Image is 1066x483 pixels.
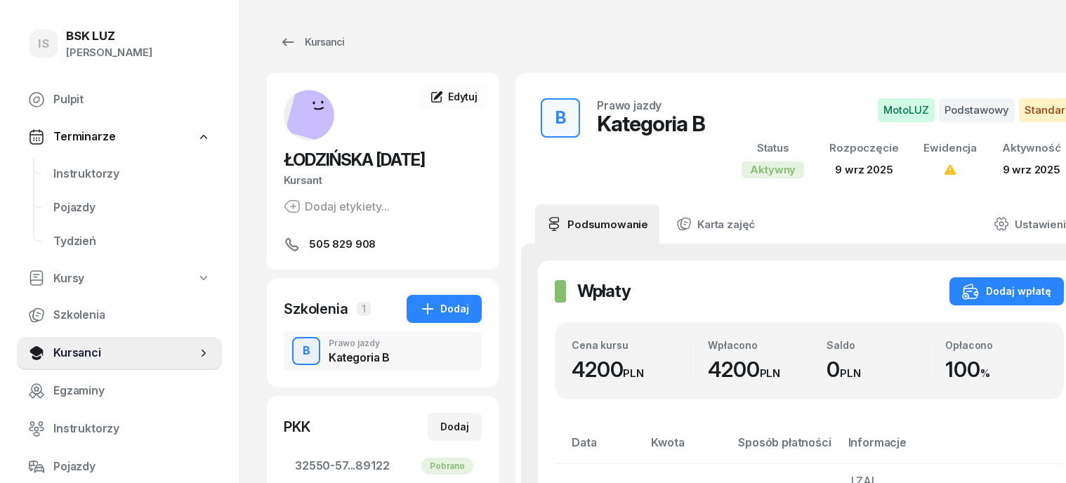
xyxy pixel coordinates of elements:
span: Terminarze [53,128,115,146]
span: Kursanci [53,344,197,362]
div: BSK LUZ [66,30,152,42]
div: Kursanci [279,34,344,51]
span: Kursy [53,270,84,288]
div: B [297,339,316,363]
span: 505 829 908 [309,236,376,253]
span: 9 wrz 2025 [835,163,893,176]
div: Ewidencja [923,139,977,157]
a: Kursy [17,263,222,295]
div: Dodaj [419,300,469,317]
small: PLN [623,366,644,380]
div: 100 [945,357,1046,383]
a: Kursanci [267,28,357,56]
span: IS [38,38,49,50]
div: Wpłacono [708,339,809,351]
a: Pojazdy [42,191,222,225]
div: Dodaj [440,418,469,435]
div: Rozpoczęcie [829,139,898,157]
a: Instruktorzy [17,412,222,446]
th: Informacje [840,433,958,463]
div: Szkolenia [284,299,348,319]
span: 32550-57...89122 [295,457,471,475]
th: Data [555,433,643,463]
span: Podstawowy [939,98,1015,122]
small: PLN [760,366,781,380]
div: Cena kursu [572,339,690,351]
div: PKK [284,417,310,437]
a: Instruktorzy [42,157,222,191]
small: PLN [840,366,861,380]
a: 505 829 908 [284,236,482,253]
a: Kursanci [17,336,222,370]
button: BPrawo jazdyKategoria B [284,331,482,371]
a: Tydzień [42,225,222,258]
span: Instruktorzy [53,165,211,183]
a: Szkolenia [17,298,222,332]
th: Sposób płatności [730,433,839,463]
a: Edytuj [420,84,487,110]
div: Status [742,139,804,157]
div: 4200 [572,357,690,383]
button: B [541,98,580,138]
span: Pojazdy [53,199,211,217]
div: 9 wrz 2025 [1002,161,1061,179]
div: Pobrano [421,458,473,475]
span: Egzaminy [53,382,211,400]
a: Terminarze [17,121,222,153]
button: Dodaj etykiety... [284,198,390,215]
div: Aktywność [1002,139,1061,157]
button: Dodaj wpłatę [949,277,1064,305]
span: Pulpit [53,91,211,109]
span: 1 [357,302,371,316]
span: Pojazdy [53,458,211,476]
span: Tydzień [53,232,211,251]
h2: Wpłaty [577,280,631,303]
span: Edytuj [448,91,478,102]
div: Opłacono [945,339,1046,351]
div: Aktywny [742,161,804,178]
span: MotoLUZ [878,98,935,122]
div: Prawo jazdy [329,339,390,348]
button: Dodaj [428,413,482,441]
a: Egzaminy [17,374,222,408]
span: Instruktorzy [53,420,211,438]
a: 32550-57...89122Pobrano [284,449,482,483]
a: Podsumowanie [535,204,659,244]
div: B [550,104,572,132]
a: Pulpit [17,83,222,117]
small: % [980,366,990,380]
th: Kwota [643,433,730,463]
div: Kategoria B [329,352,390,363]
div: Kursant [284,171,482,190]
div: Dodaj wpłatę [962,283,1051,300]
div: Kategoria B [597,111,705,136]
div: 4200 [708,357,809,383]
span: Szkolenia [53,306,211,324]
div: Prawo jazdy [597,100,662,111]
button: B [292,337,320,365]
a: Karta zajęć [665,204,766,244]
div: [PERSON_NAME] [66,44,152,62]
div: Saldo [827,339,928,351]
button: Dodaj [407,295,482,323]
span: ŁODZIŃSKA [DATE] [284,150,425,170]
div: 0 [827,357,928,383]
